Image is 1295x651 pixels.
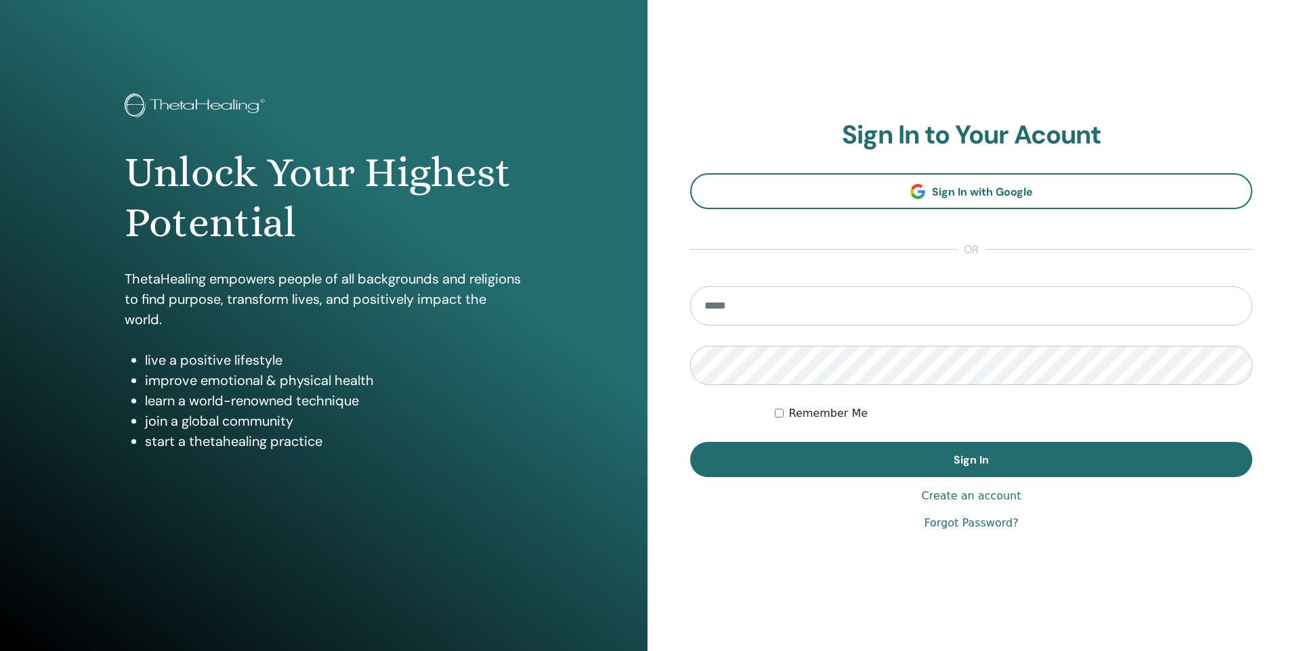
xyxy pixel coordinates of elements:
li: live a positive lifestyle [145,350,522,370]
label: Remember Me [789,405,868,422]
div: Keep me authenticated indefinitely or until I manually logout [775,405,1253,422]
span: Sign In [954,453,989,467]
a: Forgot Password? [924,515,1018,531]
h2: Sign In to Your Acount [690,120,1252,151]
a: Sign In with Google [690,173,1252,209]
li: improve emotional & physical health [145,370,522,390]
li: join a global community [145,411,522,431]
li: start a thetahealing practice [145,431,522,451]
span: or [957,242,985,258]
p: ThetaHealing empowers people of all backgrounds and religions to find purpose, transform lives, a... [125,269,522,330]
a: Create an account [921,488,1021,504]
li: learn a world-renowned technique [145,390,522,411]
button: Sign In [690,442,1252,477]
span: Sign In with Google [932,185,1033,199]
h1: Unlock Your Highest Potential [125,148,522,248]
